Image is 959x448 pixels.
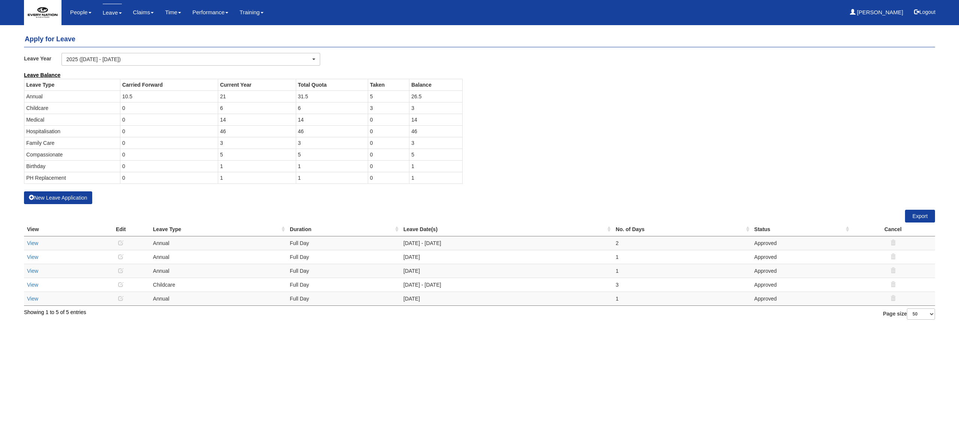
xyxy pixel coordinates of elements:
[928,418,952,440] iframe: chat widget
[613,236,751,250] td: 2
[613,292,751,305] td: 1
[287,292,400,305] td: Full Day
[218,125,296,137] td: 46
[92,222,150,236] th: Edit
[400,222,613,236] th: Leave Date(s) : activate to sort column ascending
[296,137,368,149] td: 3
[850,4,904,21] a: [PERSON_NAME]
[409,102,463,114] td: 3
[120,160,218,172] td: 0
[218,172,296,183] td: 1
[296,90,368,102] td: 31.5
[24,172,120,183] td: PH Replacement
[409,160,463,172] td: 1
[368,149,409,160] td: 0
[409,114,463,125] td: 14
[409,137,463,149] td: 3
[751,250,851,264] td: Approved
[24,137,120,149] td: Family Care
[613,278,751,292] td: 3
[218,137,296,149] td: 3
[613,222,751,236] th: No. of Days : activate to sort column ascending
[907,308,935,320] select: Page size
[27,296,38,302] a: View
[150,292,287,305] td: Annual
[400,292,613,305] td: [DATE]
[368,172,409,183] td: 0
[751,264,851,278] td: Approved
[27,268,38,274] a: View
[218,114,296,125] td: 14
[409,90,463,102] td: 26.5
[120,114,218,125] td: 0
[409,172,463,183] td: 1
[287,264,400,278] td: Full Day
[150,236,287,250] td: Annual
[24,222,92,236] th: View
[368,90,409,102] td: 5
[751,222,851,236] th: Status : activate to sort column ascending
[751,278,851,292] td: Approved
[120,149,218,160] td: 0
[24,90,120,102] td: Annual
[103,4,122,21] a: Leave
[368,125,409,137] td: 0
[218,102,296,114] td: 6
[400,278,613,292] td: [DATE] - [DATE]
[150,264,287,278] td: Annual
[192,4,228,21] a: Performance
[24,191,92,204] button: New Leave Application
[296,125,368,137] td: 46
[218,90,296,102] td: 21
[61,53,320,66] button: 2025 ([DATE] - [DATE])
[150,278,287,292] td: Childcare
[409,125,463,137] td: 46
[120,137,218,149] td: 0
[400,236,613,250] td: [DATE] - [DATE]
[296,160,368,172] td: 1
[400,264,613,278] td: [DATE]
[368,137,409,149] td: 0
[613,250,751,264] td: 1
[368,102,409,114] td: 3
[24,102,120,114] td: Childcare
[70,4,91,21] a: People
[24,32,935,47] h4: Apply for Leave
[218,79,296,90] th: Current Year
[296,172,368,183] td: 1
[368,114,409,125] td: 0
[296,149,368,160] td: 5
[24,125,120,137] td: Hospitalisation
[905,210,935,222] a: Export
[409,79,463,90] th: Balance
[150,250,287,264] td: Annual
[24,53,61,64] label: Leave Year
[120,79,218,90] th: Carried Forward
[400,250,613,264] td: [DATE]
[120,125,218,137] td: 0
[287,250,400,264] td: Full Day
[66,56,311,63] div: 2025 ([DATE] - [DATE])
[368,160,409,172] td: 0
[240,4,264,21] a: Training
[296,102,368,114] td: 6
[296,79,368,90] th: Total Quota
[120,102,218,114] td: 0
[24,72,60,78] b: Leave Balance
[120,90,218,102] td: 10.5
[165,4,181,21] a: Time
[27,240,38,246] a: View
[368,79,409,90] th: Taken
[27,282,38,288] a: View
[24,149,120,160] td: Compassionate
[218,160,296,172] td: 1
[133,4,154,21] a: Claims
[24,114,120,125] td: Medical
[150,222,287,236] th: Leave Type : activate to sort column ascending
[24,79,120,90] th: Leave Type
[287,222,400,236] th: Duration : activate to sort column ascending
[287,278,400,292] td: Full Day
[287,236,400,250] td: Full Day
[751,236,851,250] td: Approved
[120,172,218,183] td: 0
